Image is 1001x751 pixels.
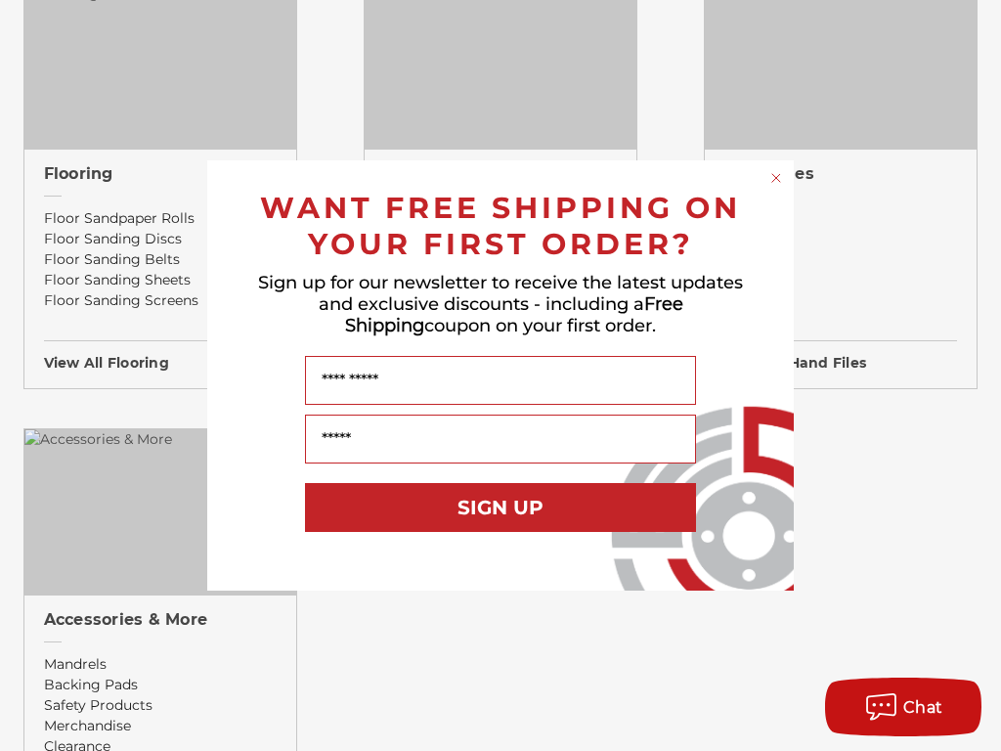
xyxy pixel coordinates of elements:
span: WANT FREE SHIPPING ON YOUR FIRST ORDER? [260,190,741,262]
span: Sign up for our newsletter to receive the latest updates and exclusive discounts - including a co... [258,272,743,336]
button: Chat [825,678,981,736]
button: SIGN UP [305,483,696,532]
span: Chat [903,698,943,717]
button: Close dialog [766,168,786,188]
span: Free Shipping [345,293,683,336]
